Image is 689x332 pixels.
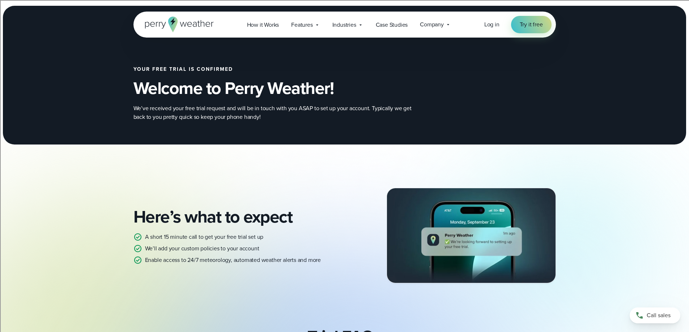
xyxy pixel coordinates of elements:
span: How it Works [247,21,279,29]
span: Features [291,21,312,29]
span: Company [420,20,444,29]
span: Case Studies [376,21,408,29]
span: Industries [332,21,356,29]
h2: Welcome to Perry Weather! [133,78,447,98]
a: How it Works [241,17,285,32]
p: We’ve received your free trial request and will be in touch with you ASAP to set up your account.... [133,104,423,121]
span: Call sales [647,311,671,320]
h2: Your free trial is confirmed [133,66,447,72]
span: Try it free [520,20,543,29]
a: Call sales [630,307,680,323]
a: Try it free [511,16,552,33]
a: Case Studies [370,17,414,32]
a: Log in [484,20,499,29]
